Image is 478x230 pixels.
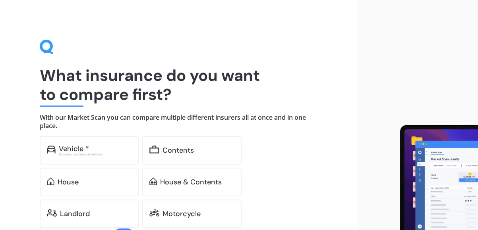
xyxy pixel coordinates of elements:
[58,178,79,186] div: House
[47,177,54,185] img: home.91c183c226a05b4dc763.svg
[40,113,319,130] h4: With our Market Scan you can compare multiple different insurers all at once and in one place.
[47,209,57,217] img: landlord.470ea2398dcb263567d0.svg
[149,146,159,153] img: content.01f40a52572271636b6f.svg
[59,153,132,156] div: Excludes commercial vehicles
[149,177,157,185] img: home-and-contents.b802091223b8502ef2dd.svg
[60,210,90,218] div: Landlord
[149,209,159,217] img: motorbike.c49f395e5a6966510904.svg
[163,210,201,218] div: Motorcycle
[59,145,89,153] div: Vehicle *
[40,66,319,104] h1: What insurance do you want to compare first?
[160,178,222,186] div: House & Contents
[47,146,56,153] img: car.f15378c7a67c060ca3f3.svg
[163,146,194,154] div: Contents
